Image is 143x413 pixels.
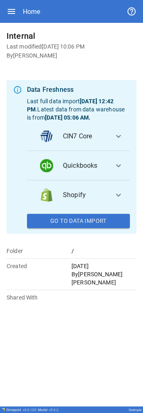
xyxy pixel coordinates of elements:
[63,161,107,171] span: Quickbooks
[7,262,71,270] p: Created
[7,408,36,412] div: Drivepoint
[71,270,136,286] p: By [PERSON_NAME] [PERSON_NAME]
[7,29,136,42] h6: Internal
[23,8,40,16] div: Home
[27,151,130,180] button: data_logoQuickbooks
[7,293,71,302] p: Shared With
[114,131,123,141] span: expand_more
[23,408,36,412] span: v 6.0.105
[49,408,58,412] span: v 5.0.2
[38,408,58,412] div: Model
[63,190,107,200] span: Shopify
[40,189,53,202] img: data_logo
[27,122,130,151] button: data_logoCIN7 Core
[71,247,136,255] p: /
[2,408,5,411] img: Drivepoint
[27,98,114,113] b: [DATE] 12:42 PM
[45,114,90,121] b: [DATE] 05:06 AM .
[129,408,141,412] div: Seatopia
[63,131,107,141] span: CIN7 Core
[27,180,130,210] button: data_logoShopify
[114,190,123,200] span: expand_more
[7,247,71,255] p: Folder
[40,130,53,143] img: data_logo
[114,161,123,171] span: expand_more
[7,51,136,60] h6: By [PERSON_NAME]
[27,85,130,95] div: Data Freshness
[7,42,136,51] h6: Last modified [DATE] 10:06 PM
[27,214,130,229] button: Go To Data Import
[40,159,53,172] img: data_logo
[27,97,130,122] p: Last full data import . Latest data from data warehouse is from
[71,262,136,270] p: [DATE]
